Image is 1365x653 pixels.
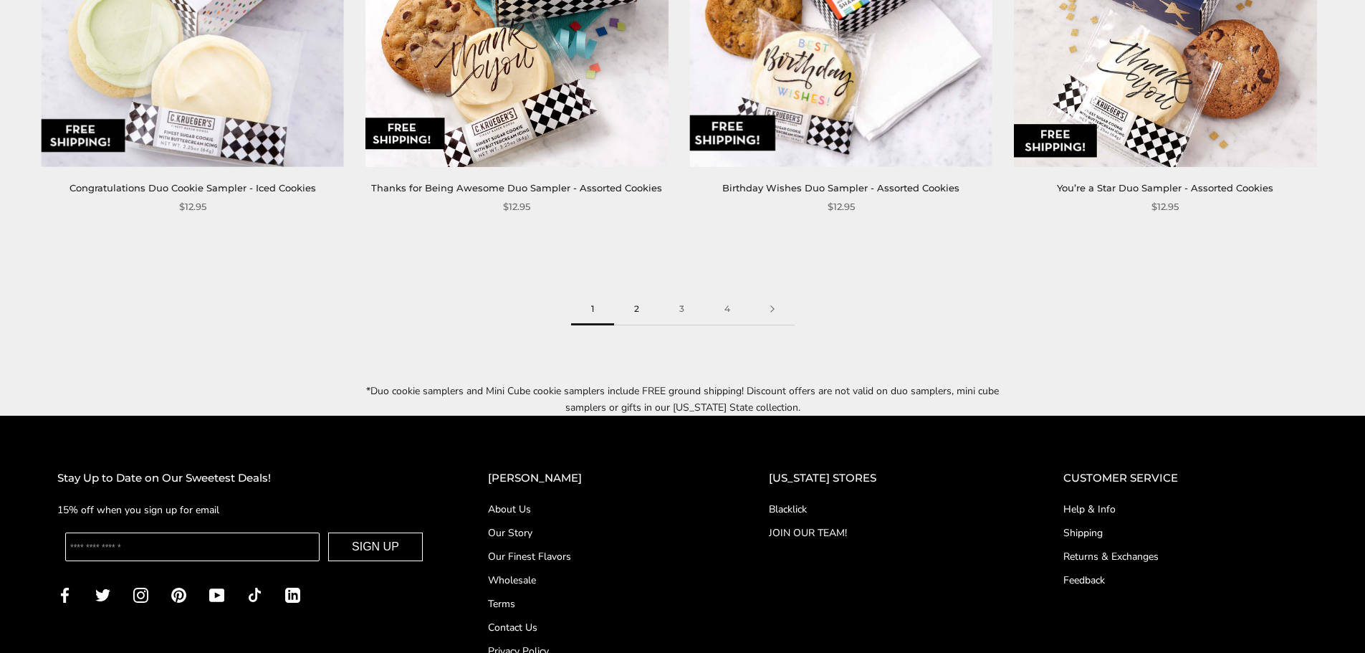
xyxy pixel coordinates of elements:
[1057,182,1273,194] a: You’re a Star Duo Sampler - Assorted Cookies
[769,525,1006,540] a: JOIN OUR TEAM!
[488,502,712,517] a: About Us
[488,470,712,487] h2: [PERSON_NAME]
[247,586,262,603] a: TikTok
[722,182,959,194] a: Birthday Wishes Duo Sampler - Assorted Cookies
[659,293,704,325] a: 3
[488,620,712,635] a: Contact Us
[1063,470,1308,487] h2: CUSTOMER SERVICE
[488,573,712,588] a: Wholesale
[1063,573,1308,588] a: Feedback
[769,470,1006,487] h2: [US_STATE] STORES
[371,182,662,194] a: Thanks for Being Awesome Duo Sampler - Assorted Cookies
[1063,502,1308,517] a: Help & Info
[209,586,224,603] a: YouTube
[133,586,148,603] a: Instagram
[1063,525,1308,540] a: Shipping
[57,470,431,487] h2: Stay Up to Date on Our Sweetest Deals!
[704,293,750,325] a: 4
[750,293,795,325] a: Next page
[171,586,186,603] a: Pinterest
[95,586,110,603] a: Twitter
[614,293,659,325] a: 2
[179,199,206,214] span: $12.95
[488,525,712,540] a: Our Story
[488,596,712,611] a: Terms
[571,293,614,325] span: 1
[353,383,1012,416] p: *Duo cookie samplers and Mini Cube cookie samplers include FREE ground shipping! Discount offers ...
[57,502,431,518] p: 15% off when you sign up for email
[1063,549,1308,564] a: Returns & Exchanges
[57,586,72,603] a: Facebook
[488,549,712,564] a: Our Finest Flavors
[828,199,855,214] span: $12.95
[70,182,316,194] a: Congratulations Duo Cookie Sampler - Iced Cookies
[1151,199,1179,214] span: $12.95
[328,533,423,561] button: SIGN UP
[65,533,320,561] input: Enter your email
[285,586,300,603] a: LinkedIn
[503,199,530,214] span: $12.95
[769,502,1006,517] a: Blacklick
